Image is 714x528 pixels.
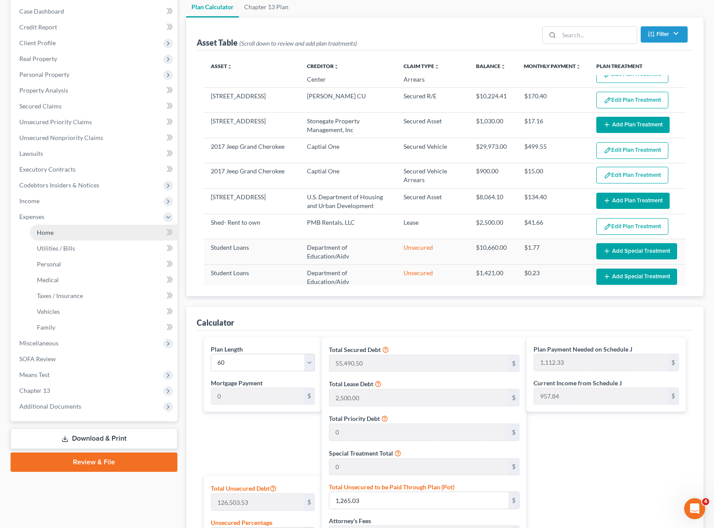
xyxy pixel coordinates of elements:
a: Creditorunfold_more [307,63,339,69]
td: Captial One [300,138,397,163]
a: Unsecured Nonpriority Claims [12,130,177,146]
span: Miscellaneous [19,339,58,347]
a: Taxes / Insurance [30,288,177,304]
div: $ [508,492,519,509]
button: Edit Plan Treatment [596,167,668,183]
input: 0.00 [211,388,304,405]
a: SOFA Review [12,351,177,367]
input: 0.00 [329,389,508,406]
td: Bank of America Corporate Center [300,62,397,88]
td: Shed- Rent to own [204,214,300,239]
span: Case Dashboard [19,7,64,15]
span: Chapter 13 [19,387,50,394]
label: Unsecured Percentage [211,518,272,527]
input: 0.00 [329,459,508,475]
td: Captial One [300,163,397,188]
td: Department of Education/Aidv [300,239,397,264]
td: Unsecured [397,239,469,264]
span: Additional Documents [19,402,81,410]
td: Student Loans [204,239,300,264]
i: unfold_more [227,64,232,69]
td: Lease [397,214,469,239]
span: Utilities / Bills [37,244,75,252]
label: Current Income from Schedule J [534,378,622,388]
td: $0.00 [517,62,590,88]
span: Home [37,229,54,236]
a: Property Analysis [12,83,177,98]
a: Family [30,320,177,335]
td: Stonegate Property Management, Inc [300,112,397,138]
td: Secured Vehicle Arrears [397,62,469,88]
span: Client Profile [19,39,56,47]
label: Mortgage Payment [211,378,263,388]
span: Personal Property [19,71,69,78]
span: (Scroll down to review and add plan treatments) [239,40,357,47]
td: $1,421.00 [469,265,517,290]
label: Plan Length [211,345,243,354]
a: Review & File [11,453,177,472]
span: Medical [37,276,59,284]
button: Add Special Treatment [596,269,677,285]
label: Plan Payment Needed on Schedule J [534,345,632,354]
img: edit-pencil-c1479a1de80d8dea1e2430c2f745a3c6a07e9d7aa2eeffe225670001d78357a8.svg [604,147,611,154]
td: $8,064.10 [469,189,517,214]
td: $10,660.00 [469,239,517,264]
td: Secured Vehicle [397,138,469,163]
div: $ [508,424,519,441]
a: Case Dashboard [12,4,177,19]
input: 0.00 [329,424,508,441]
td: Secured Vehicle Arrears [397,163,469,188]
td: $10,224.41 [469,88,517,112]
a: Claim Typeunfold_more [404,63,440,69]
td: [STREET_ADDRESS] [204,112,300,138]
a: Executory Contracts [12,162,177,177]
input: 0.00 [534,388,668,405]
div: $ [668,388,678,405]
span: Income [19,197,40,205]
span: Executory Contracts [19,165,76,173]
td: $499.55 [517,138,590,163]
div: $ [508,389,519,406]
td: PMB Rentals, LLC [300,214,397,239]
span: Unsecured Priority Claims [19,118,92,126]
div: $ [304,494,314,510]
i: unfold_more [576,64,581,69]
td: $170.40 [517,88,590,112]
span: 4 [702,498,709,505]
label: Attorney’s Fees [329,516,371,525]
div: $ [508,459,519,475]
td: $41.66 [517,214,590,239]
td: $2,500.00 [469,214,517,239]
button: Add Special Treatment [596,243,677,259]
span: Expenses [19,213,44,220]
td: $900.00 [469,163,517,188]
a: Credit Report [12,19,177,35]
span: Property Analysis [19,86,68,94]
td: 2015 GMC Acadia [204,62,300,88]
input: 0.00 [329,355,508,372]
span: Secured Claims [19,102,61,110]
td: $15.00 [517,163,590,188]
label: Total Priority Debt [329,414,380,423]
td: U.S. Department of Housing and Urban Development [300,189,397,214]
input: 0.00 [534,354,668,371]
i: unfold_more [501,64,506,69]
label: Total Lease Debt [329,379,373,388]
span: Vehicles [37,308,60,315]
label: Total Secured Debt [329,345,381,354]
div: Calculator [197,317,234,328]
div: $ [304,388,314,405]
td: $0.23 [517,265,590,290]
td: $134.40 [517,189,590,214]
td: 2017 Jeep Grand Cherokee [204,163,300,188]
td: $1,030.00 [469,112,517,138]
a: Monthly Paymentunfold_more [524,63,581,69]
span: Real Property [19,55,57,62]
label: Total Unsecured Debt [211,483,277,493]
td: Unsecured [397,265,469,290]
input: 0.00 [329,492,508,509]
a: Medical [30,272,177,288]
iframe: Intercom live chat [684,498,705,519]
i: unfold_more [334,64,339,69]
td: Unknown [469,62,517,88]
